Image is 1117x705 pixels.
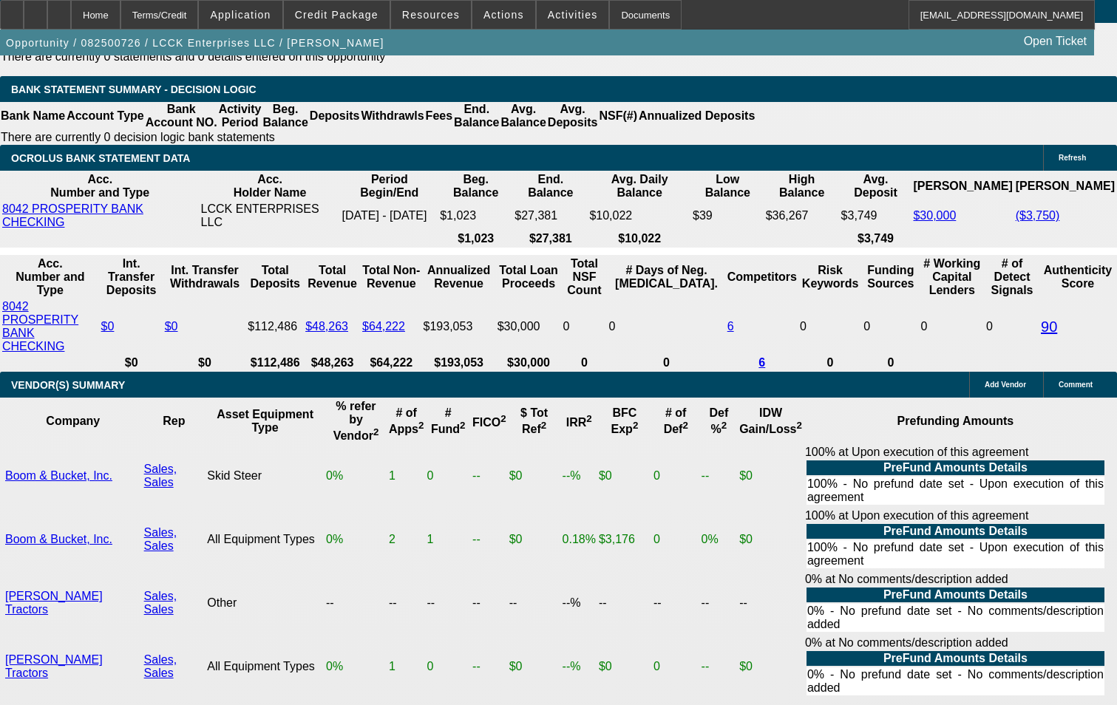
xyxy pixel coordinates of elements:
[388,445,424,507] td: 1
[472,445,507,507] td: --
[1,50,821,64] p: There are currently 0 statements and 0 details entered on this opportunity
[145,102,218,130] th: Bank Account NO.
[500,102,546,130] th: Avg. Balance
[388,508,424,571] td: 2
[361,256,421,298] th: Total Non-Revenue
[424,320,495,333] div: $193,053
[863,355,918,370] th: 0
[562,355,606,370] th: 0
[598,636,651,698] td: $0
[537,1,609,29] button: Activities
[758,356,765,369] a: 6
[431,406,466,435] b: # Fund
[439,202,512,230] td: $1,023
[101,256,163,298] th: Int. Transfer Deposits
[586,413,591,424] sup: 2
[692,202,764,230] td: $39
[164,355,246,370] th: $0
[807,540,1104,568] td: 100% - No prefund date set - Upon execution of this agreement
[739,636,803,698] td: $0
[514,172,587,200] th: End. Balance
[11,152,190,164] span: OCROLUS BANK STATEMENT DATA
[247,299,303,354] td: $112,486
[608,355,724,370] th: 0
[5,653,103,679] a: [PERSON_NAME] Tractors
[701,572,738,634] td: --
[805,446,1106,506] div: 100% at Upon execution of this agreement
[425,102,453,130] th: Fees
[6,37,384,49] span: Opportunity / 082500726 / LCCK Enterprises LLC / [PERSON_NAME]
[807,477,1104,505] td: 100% - No prefund date set - Upon execution of this agreement
[333,400,379,442] b: % refer by Vendor
[611,406,639,435] b: BFC Exp
[305,320,348,333] a: $48,263
[206,508,324,571] td: All Equipment Types
[389,406,424,435] b: # of Apps
[548,9,598,21] span: Activities
[805,636,1106,697] div: 0% at No comments/description added
[562,636,597,698] td: --%
[739,508,803,571] td: $0
[206,572,324,634] td: Other
[402,9,460,21] span: Resources
[985,299,1039,354] td: 0
[921,320,928,333] span: 0
[426,572,470,634] td: --
[807,604,1104,632] td: 0% - No prefund date set - No comments/description added
[653,508,699,571] td: 0
[360,102,424,130] th: Withdrawls
[5,469,112,482] a: Boom & Bucket, Inc.
[325,636,387,698] td: 0%
[217,408,313,434] b: Asset Equipment Type
[325,445,387,507] td: 0%
[1040,256,1116,298] th: Authenticity Score
[841,231,911,246] th: $3,749
[633,420,638,431] sup: 2
[101,355,163,370] th: $0
[426,445,470,507] td: 0
[144,653,177,679] a: Sales, Sales
[562,445,597,507] td: --%
[391,1,471,29] button: Resources
[701,445,738,507] td: --
[1016,209,1060,222] a: ($3,750)
[588,202,690,230] td: $10,022
[541,420,546,431] sup: 2
[739,572,803,634] td: --
[388,636,424,698] td: 1
[653,636,699,698] td: 0
[218,102,262,130] th: Activity Period
[664,406,688,435] b: # of Def
[11,379,125,391] span: VENDOR(S) SUMMARY
[418,420,424,431] sup: 2
[799,256,861,298] th: Risk Keywords
[727,320,734,333] a: 6
[520,406,548,435] b: $ Tot Ref
[985,256,1039,298] th: # of Detect Signals
[608,299,724,354] td: 0
[920,256,985,298] th: # Working Capital Lenders
[805,573,1106,633] div: 0% at No comments/description added
[598,508,651,571] td: $3,176
[305,355,360,370] th: $48,263
[1015,172,1116,200] th: [PERSON_NAME]
[701,636,738,698] td: --
[913,209,956,222] a: $30,000
[5,590,103,616] a: [PERSON_NAME] Tractors
[598,572,651,634] td: --
[453,102,500,130] th: End. Balance
[509,508,560,571] td: $0
[588,172,690,200] th: Avg. Daily Balance
[426,508,470,571] td: 1
[722,420,727,431] sup: 2
[144,526,177,552] a: Sales, Sales
[46,415,100,427] b: Company
[11,84,257,95] span: Bank Statement Summary - Decision Logic
[701,508,738,571] td: 0%
[497,355,561,370] th: $30,000
[5,533,112,545] a: Boom & Bucket, Inc.
[262,102,308,130] th: Beg. Balance
[2,202,143,228] a: 8042 PROSPERITY BANK CHECKING
[883,588,1028,601] b: PreFund Amounts Details
[101,320,115,333] a: $0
